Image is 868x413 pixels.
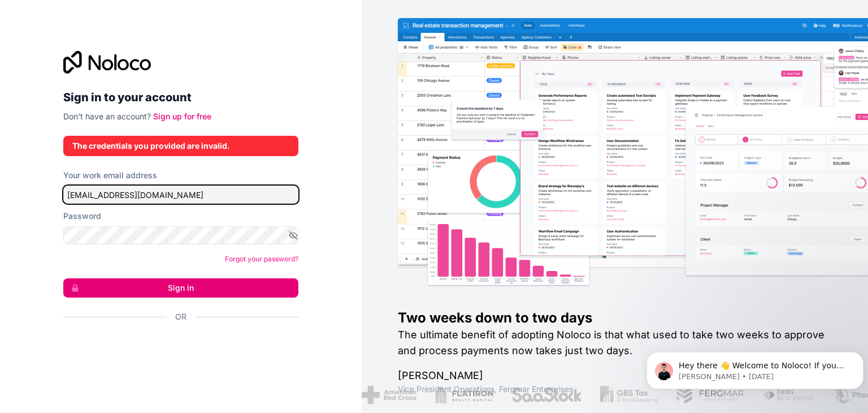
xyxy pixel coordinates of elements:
span: Or [175,311,186,322]
div: The credentials you provided are invalid. [72,140,289,152]
iframe: Intercom notifications message [642,328,868,407]
img: /assets/american-red-cross-BAupjrZR.png [361,386,415,404]
a: Forgot your password? [225,255,298,263]
h1: Two weeks down to two days [398,309,832,327]
input: Password [63,226,298,244]
h1: [PERSON_NAME] [398,368,832,384]
label: Password [63,210,101,222]
h2: Sign in to your account [63,87,298,107]
h2: The ultimate benefit of adopting Noloco is that what used to take two weeks to approve and proces... [398,327,832,359]
button: Sign in [63,278,298,298]
label: Your work email address [63,170,157,181]
a: Sign up for free [153,111,211,121]
input: Email address [63,186,298,204]
iframe: Sign in with Google Button [58,335,295,360]
span: Don't have an account? [63,111,151,121]
h1: Vice President Operations , Fergmar Enterprises [398,384,832,395]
